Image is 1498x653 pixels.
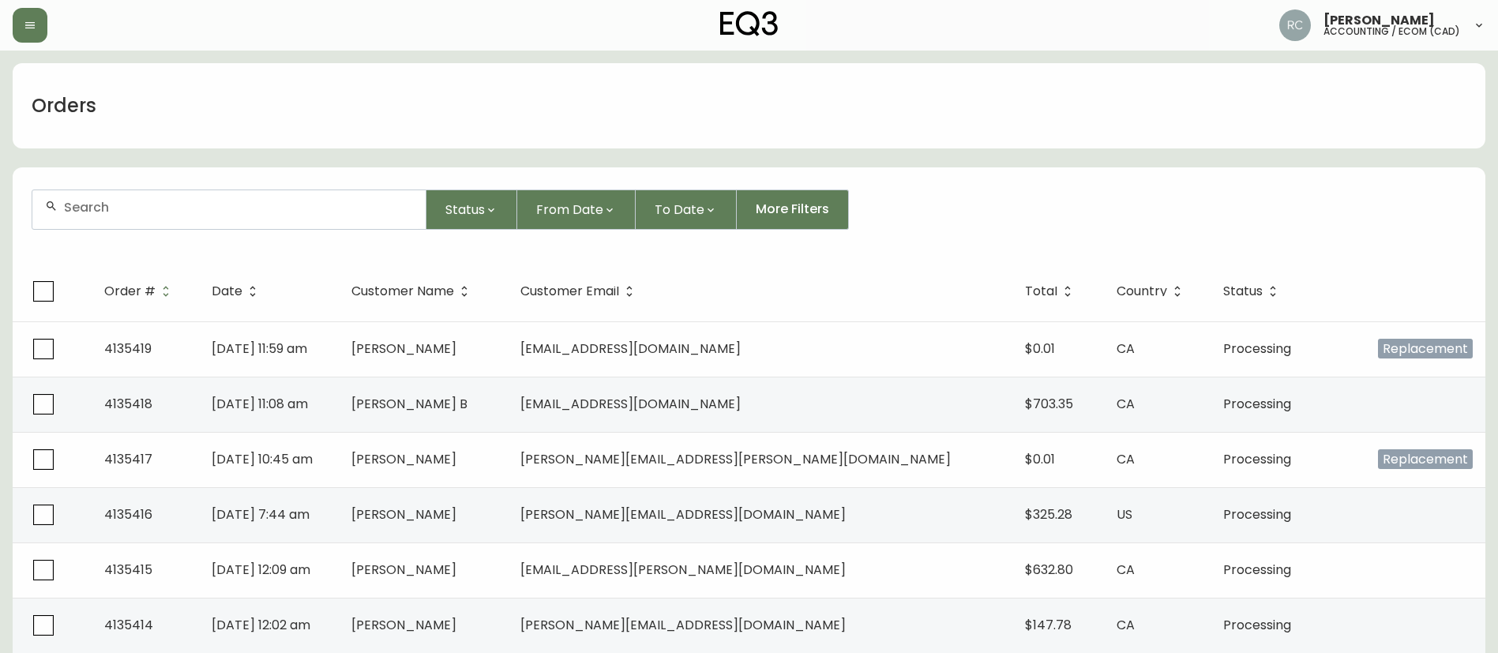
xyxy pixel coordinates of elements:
span: Status [1223,287,1263,296]
span: [EMAIL_ADDRESS][DOMAIN_NAME] [520,340,741,358]
span: [DATE] 11:59 am [212,340,307,358]
span: To Date [655,200,704,220]
span: $325.28 [1025,505,1072,524]
span: CA [1117,395,1135,413]
span: Customer Name [351,287,454,296]
span: Processing [1223,450,1291,468]
span: $632.80 [1025,561,1073,579]
span: Replacement [1378,339,1473,358]
button: Status [426,190,517,230]
span: CA [1117,450,1135,468]
span: Processing [1223,395,1291,413]
span: Order # [104,287,156,296]
span: [PERSON_NAME] B [351,395,467,413]
span: Processing [1223,340,1291,358]
span: [PERSON_NAME][EMAIL_ADDRESS][PERSON_NAME][DOMAIN_NAME] [520,450,951,468]
span: 4135416 [104,505,152,524]
span: Total [1025,287,1057,296]
span: $0.01 [1025,450,1055,468]
span: [DATE] 11:08 am [212,395,308,413]
span: Customer Email [520,284,640,298]
span: CA [1117,561,1135,579]
span: 4135419 [104,340,152,358]
span: Order # [104,284,176,298]
span: 4135418 [104,395,152,413]
span: [DATE] 10:45 am [212,450,313,468]
span: [PERSON_NAME] [351,340,456,358]
span: $147.78 [1025,616,1072,634]
span: More Filters [756,201,829,218]
span: Total [1025,284,1078,298]
span: $703.35 [1025,395,1073,413]
h5: accounting / ecom (cad) [1323,27,1460,36]
span: CA [1117,616,1135,634]
span: Status [445,200,485,220]
span: Date [212,284,263,298]
span: [PERSON_NAME][EMAIL_ADDRESS][DOMAIN_NAME] [520,616,846,634]
span: CA [1117,340,1135,358]
span: Processing [1223,505,1291,524]
span: Processing [1223,616,1291,634]
span: [PERSON_NAME] [351,450,456,468]
span: 4135415 [104,561,152,579]
button: To Date [636,190,737,230]
span: Status [1223,284,1283,298]
button: From Date [517,190,636,230]
span: 4135417 [104,450,152,468]
span: [EMAIL_ADDRESS][DOMAIN_NAME] [520,395,741,413]
span: Processing [1223,561,1291,579]
img: f4ba4e02bd060be8f1386e3ca455bd0e [1279,9,1311,41]
span: Replacement [1378,449,1473,469]
span: Customer Email [520,287,619,296]
span: [DATE] 7:44 am [212,505,310,524]
span: Country [1117,287,1167,296]
span: [PERSON_NAME] [351,561,456,579]
span: US [1117,505,1132,524]
span: [PERSON_NAME][EMAIL_ADDRESS][DOMAIN_NAME] [520,505,846,524]
input: Search [64,200,413,215]
span: From Date [536,200,603,220]
span: [PERSON_NAME] [351,505,456,524]
span: Customer Name [351,284,475,298]
span: [PERSON_NAME] [1323,14,1435,27]
span: [PERSON_NAME] [351,616,456,634]
span: [DATE] 12:02 am [212,616,310,634]
img: logo [720,11,779,36]
span: $0.01 [1025,340,1055,358]
button: More Filters [737,190,849,230]
span: [EMAIL_ADDRESS][PERSON_NAME][DOMAIN_NAME] [520,561,846,579]
span: Country [1117,284,1188,298]
span: [DATE] 12:09 am [212,561,310,579]
span: Date [212,287,242,296]
h1: Orders [32,92,96,119]
span: 4135414 [104,616,153,634]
